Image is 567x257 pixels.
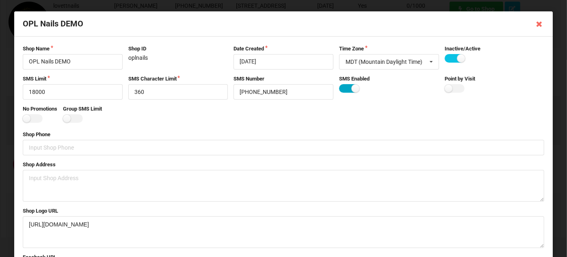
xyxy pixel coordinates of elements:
[346,59,422,65] div: MDT (Mountain Daylight Time)
[128,75,228,83] label: SMS Character Limit
[23,161,544,168] label: Shop Address
[234,45,333,52] label: Date Created
[339,45,439,52] label: Time Zone
[234,54,333,70] input: Input Date Created
[126,45,231,70] div: oplnails
[23,140,544,155] input: Input Shop Phone
[23,84,123,100] input: Input the maximum SMS that shop can send out
[23,45,123,52] label: Shop Name
[23,216,544,248] textarea: [URL][DOMAIN_NAME]
[23,75,123,83] label: SMS Limit
[23,54,123,70] input: Input Shop Name
[234,84,333,100] input: Input the SMS number to send out
[23,131,544,138] label: Shop Phone
[128,45,228,52] label: Shop ID
[444,75,544,83] label: Point by Visit
[234,75,333,83] label: SMS Number
[128,84,228,100] input: Input the maximum characters per SMS
[14,11,553,37] div: OPL Nails DEMO
[23,207,544,215] label: Shop Logo URL
[23,105,57,113] label: No Promotions
[63,105,102,113] label: Group SMS Limit
[444,45,544,52] label: Inactive/Active
[339,75,439,83] label: SMS Enabled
